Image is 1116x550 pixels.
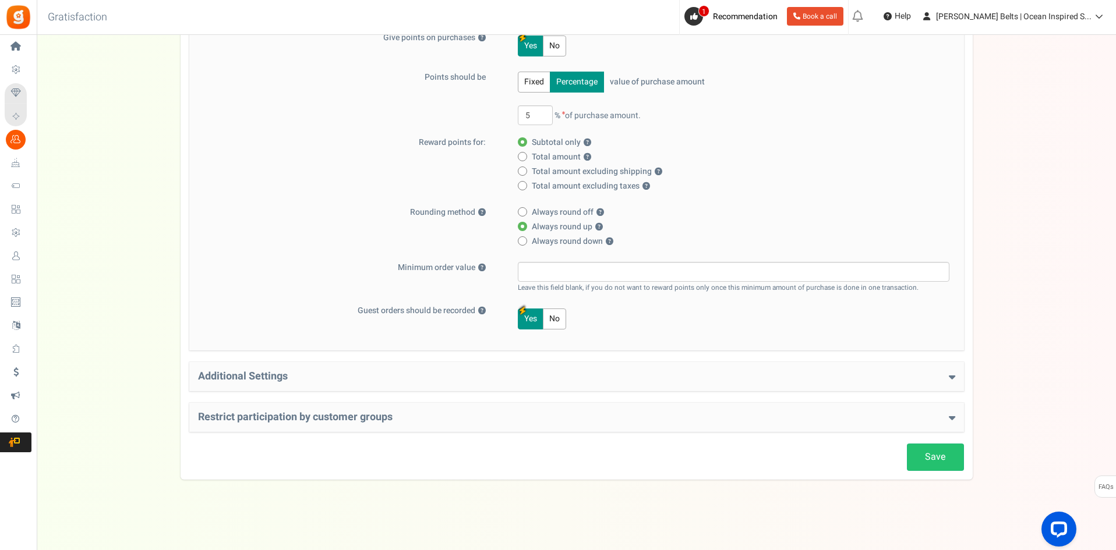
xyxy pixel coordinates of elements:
button: Total amount [584,154,591,161]
span: Always round up [532,221,603,233]
a: Help [879,7,916,26]
span: of purchase amount. [565,109,641,122]
label: Guest orders should be recorded [198,305,501,317]
button: Yes [518,308,543,329]
span: Help [892,10,911,22]
span: Total amount excluding taxes [532,180,650,192]
b: % [555,109,560,122]
span: FAQs [1098,476,1114,498]
button: No [543,36,566,56]
button: Guest orders should be recorded [478,307,486,315]
button: No [543,308,566,329]
button: Yes [518,36,543,56]
a: 1 Recommendation [684,7,782,26]
button: Give points on purchases [478,34,486,42]
span: 1 [698,5,709,17]
span: [PERSON_NAME] Belts | Ocean Inspired S... [936,10,1092,23]
a: Save [907,443,964,471]
button: Always round down [606,238,613,246]
span: Always round off [532,207,604,218]
span: Always round down [532,236,613,247]
button: Always round off [596,209,604,217]
button: Fixed [518,72,550,93]
h4: Restrict participation by customer groups [198,411,955,423]
i: Recommended [518,34,526,42]
span: Setup how rounding for the points should be calculated [478,209,486,217]
h4: Additional Settings [198,371,955,382]
b: value of purchase amount [610,76,705,88]
button: Total amount excluding shipping [655,168,662,176]
label: Reward points for: [198,137,501,148]
span: Recommendation [713,10,778,23]
span: Total amount excluding shipping [532,166,662,178]
button: Always round up [595,223,603,231]
label: Minimum order value [198,262,501,274]
label: Give points on purchases [198,32,501,44]
a: Book a call [787,7,843,26]
img: Gratisfaction [5,4,31,30]
button: Total amount excluding taxes [642,183,650,190]
span: Subtotal only [532,137,591,148]
small: Leave this field blank, if you do not want to reward points only once this minimum amount of purc... [518,283,919,293]
button: Minimum order value [478,264,486,272]
label: Rounding method [198,207,501,218]
button: Percentage [550,72,604,93]
h3: Gratisfaction [35,6,120,29]
i: Recommended [518,307,526,315]
label: Points should be [198,72,501,83]
button: Subtotal only [584,139,591,147]
span: Total amount [532,151,591,163]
